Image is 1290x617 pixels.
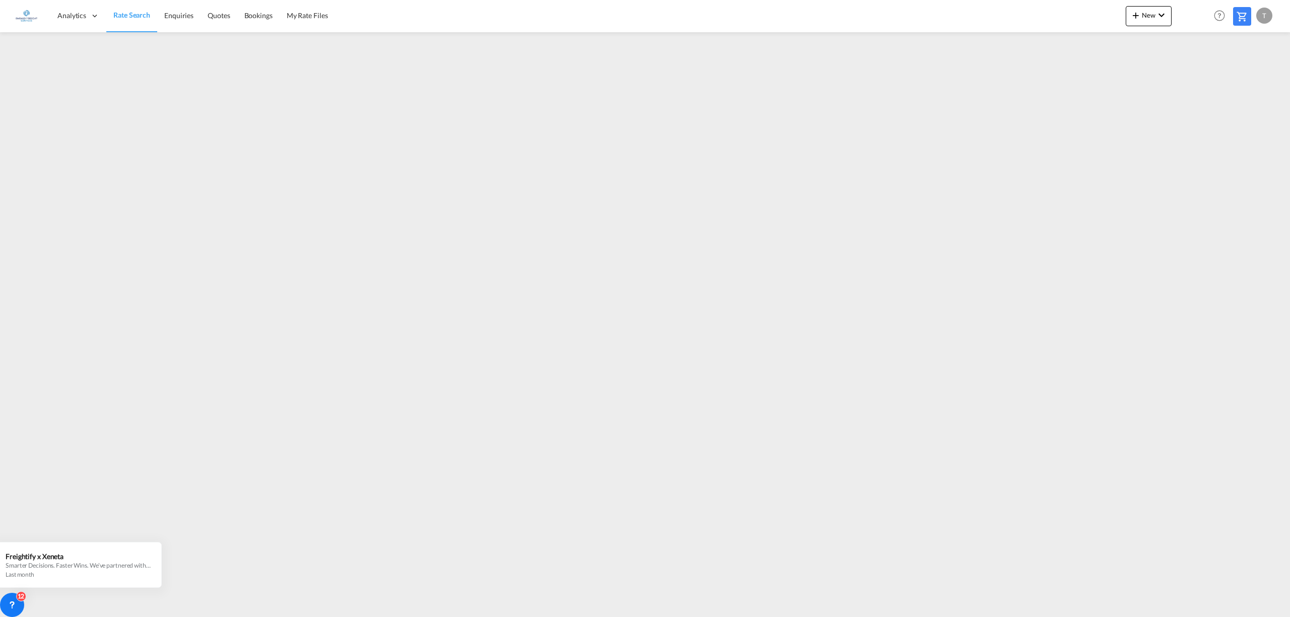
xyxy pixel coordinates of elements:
[1211,7,1233,25] div: Help
[1130,9,1142,21] md-icon: icon-plus 400-fg
[1130,11,1168,19] span: New
[15,5,38,27] img: 6a2c35f0b7c411ef99d84d375d6e7407.jpg
[208,11,230,20] span: Quotes
[57,11,86,21] span: Analytics
[164,11,193,20] span: Enquiries
[1155,9,1168,21] md-icon: icon-chevron-down
[1126,6,1172,26] button: icon-plus 400-fgNewicon-chevron-down
[1256,8,1272,24] div: T
[1211,7,1228,24] span: Help
[244,11,273,20] span: Bookings
[287,11,328,20] span: My Rate Files
[113,11,150,19] span: Rate Search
